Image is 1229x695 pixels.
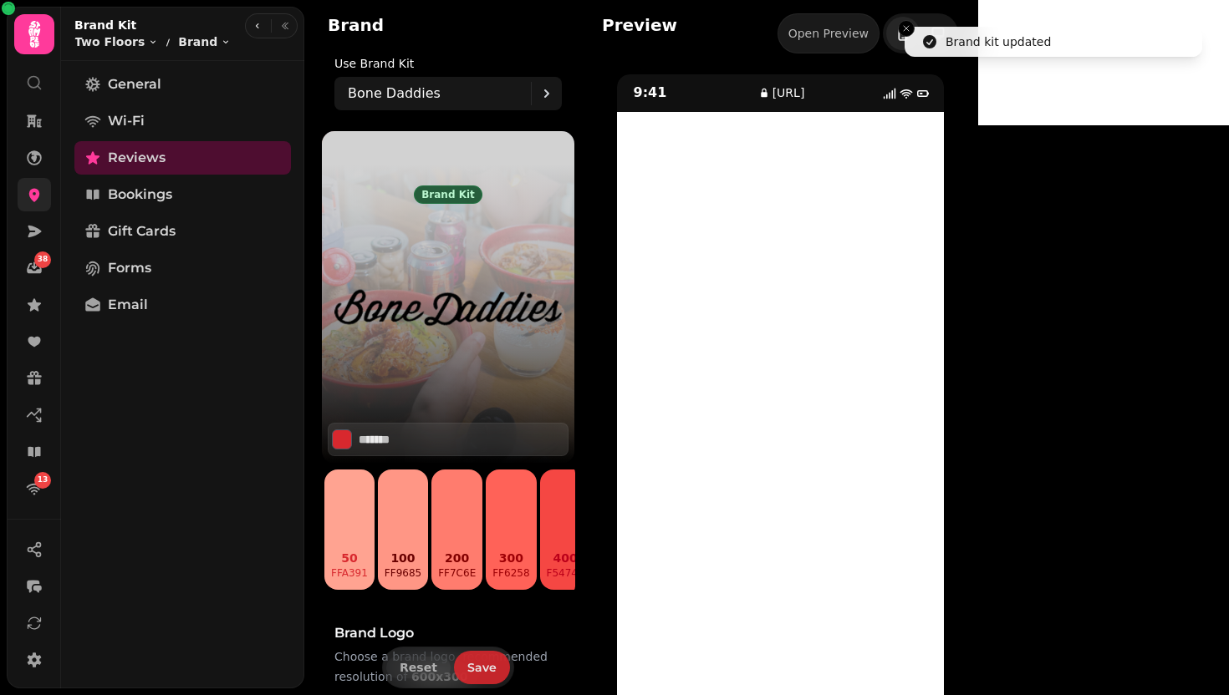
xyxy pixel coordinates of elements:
[18,472,51,505] a: 13
[348,84,441,104] p: Bone Daddies
[454,651,510,684] button: Save
[38,474,48,486] span: 13
[74,178,291,211] a: Bookings
[492,566,529,580] p: ff6258
[492,550,529,566] p: 300
[788,25,869,42] div: Open Preview
[385,550,421,566] p: 100
[898,20,915,37] button: Close toast
[334,57,414,70] label: Use Brand Kit
[328,423,569,456] div: Select color
[438,550,476,566] p: 200
[886,17,920,50] button: toggle-phone
[328,13,384,37] h2: Brand
[773,84,805,101] p: [URL]
[486,469,536,590] button: 300ff6258
[334,623,562,643] h3: Brand logo
[74,251,291,285] a: Forms
[331,550,368,566] p: 50
[108,258,151,278] span: Forms
[108,221,176,241] span: Gift Cards
[540,469,591,590] button: 400f54743
[386,657,451,678] button: Reset
[108,185,172,205] span: Bookings
[602,13,677,53] h2: Preview
[74,215,291,248] a: Gift Cards
[547,550,584,566] p: 400
[108,148,166,168] span: Reviews
[61,61,304,688] nav: Tabs
[321,204,575,413] img: aHR0cHM6Ly9maWxlcy5zdGFtcGVkZS5haS84YWVkYzEzYy1jYTViLTExZWUtOTYzZS0wYTU4YTlmZWFjMDIvbWVkaWEvN2JhY...
[332,429,352,449] button: Select color
[400,662,437,673] span: Reset
[324,469,375,590] button: 50ffa391
[431,469,482,590] button: 200ff7c6e
[108,295,148,315] span: Email
[74,104,291,138] a: Wi-Fi
[438,566,476,580] p: ff7c6e
[778,13,880,53] a: Open Preview
[414,185,482,204] div: Brand kit
[108,111,145,131] span: Wi-Fi
[946,33,1051,50] div: Brand kit updated
[74,141,291,175] a: Reviews
[74,68,291,101] a: General
[331,566,368,580] p: ffa391
[634,83,719,103] p: 9:41
[467,662,497,673] span: Save
[385,566,421,580] p: ff9685
[108,74,161,94] span: General
[38,254,48,266] span: 38
[547,566,584,580] p: f54743
[378,469,428,590] button: 100ff9685
[74,288,291,322] a: Email
[18,251,51,285] a: 38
